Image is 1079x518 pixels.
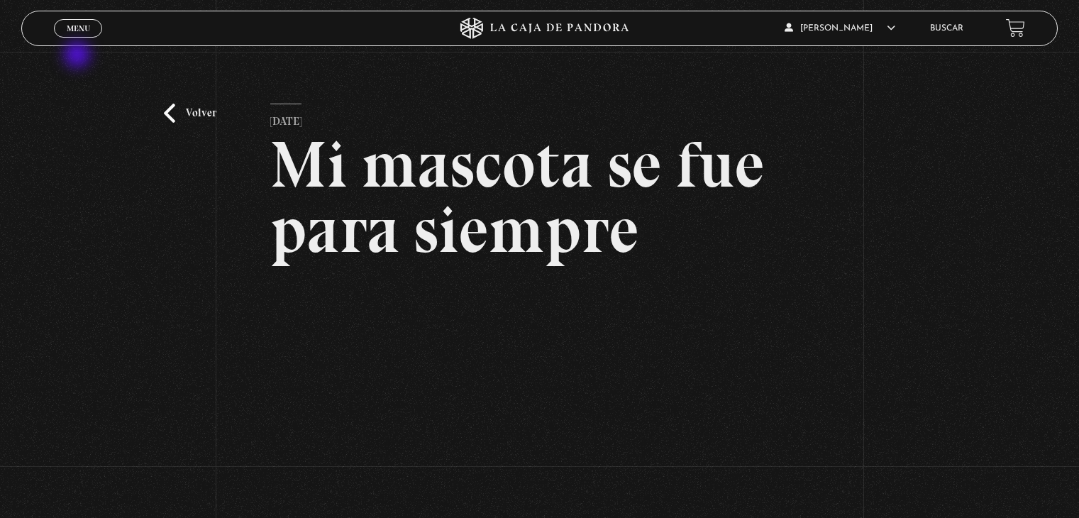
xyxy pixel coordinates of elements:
a: Volver [164,104,216,123]
span: [PERSON_NAME] [785,24,895,33]
a: Buscar [930,24,963,33]
p: [DATE] [270,104,301,132]
span: Menu [67,24,90,33]
span: Cerrar [62,35,95,45]
h2: Mi mascota se fue para siempre [270,132,809,263]
a: View your shopping cart [1006,18,1025,38]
